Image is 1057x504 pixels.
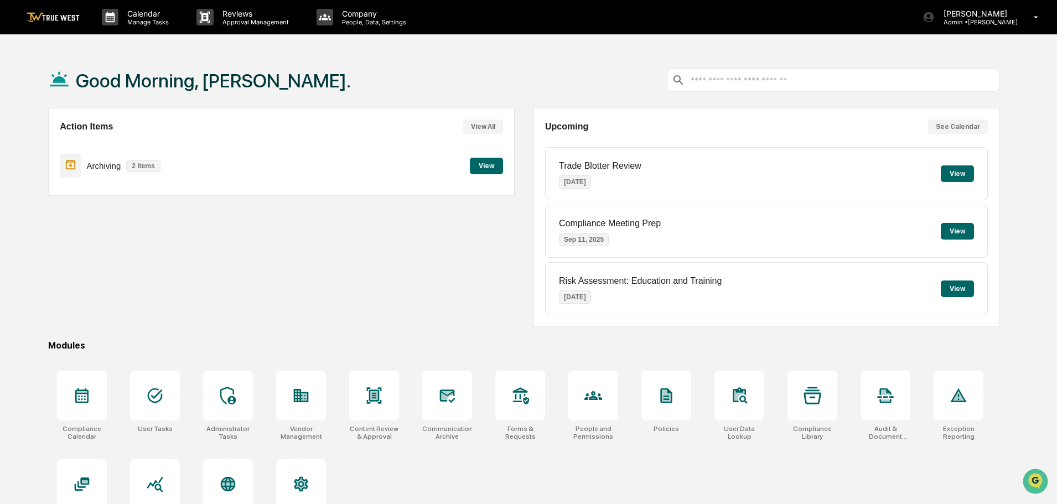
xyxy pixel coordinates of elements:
[22,160,70,172] span: Data Lookup
[203,425,253,440] div: Administrator Tasks
[38,96,140,105] div: We're available if you need us!
[861,425,910,440] div: Audit & Document Logs
[27,12,80,23] img: logo
[928,119,988,134] button: See Calendar
[138,425,173,433] div: User Tasks
[935,18,1018,26] p: Admin • [PERSON_NAME]
[214,18,294,26] p: Approval Management
[568,425,618,440] div: People and Permissions
[118,9,174,18] p: Calendar
[470,158,503,174] button: View
[935,9,1018,18] p: [PERSON_NAME]
[559,175,591,189] p: [DATE]
[126,160,160,172] p: 2 items
[333,9,412,18] p: Company
[11,141,20,149] div: 🖐️
[654,425,679,433] div: Policies
[276,425,326,440] div: Vendor Management
[941,280,974,297] button: View
[787,425,837,440] div: Compliance Library
[559,233,609,246] p: Sep 11, 2025
[545,122,588,132] h2: Upcoming
[470,160,503,170] a: View
[559,161,641,171] p: Trade Blotter Review
[80,141,89,149] div: 🗄️
[349,425,399,440] div: Content Review & Approval
[60,122,113,132] h2: Action Items
[76,70,351,92] h1: Good Morning, [PERSON_NAME].
[110,188,134,196] span: Pylon
[118,18,174,26] p: Manage Tasks
[7,156,74,176] a: 🔎Data Lookup
[714,425,764,440] div: User Data Lookup
[333,18,412,26] p: People, Data, Settings
[7,135,76,155] a: 🖐️Preclearance
[11,162,20,170] div: 🔎
[941,223,974,240] button: View
[559,219,661,228] p: Compliance Meeting Prep
[559,276,722,286] p: Risk Assessment: Education and Training
[57,425,107,440] div: Compliance Calendar
[1022,467,1051,497] iframe: Open customer support
[934,425,983,440] div: Exception Reporting
[78,187,134,196] a: Powered byPylon
[11,85,31,105] img: 1746055101610-c473b297-6a78-478c-a979-82029cc54cd1
[11,23,201,41] p: How can we help?
[463,119,503,134] button: View All
[22,139,71,150] span: Preclearance
[48,340,999,351] div: Modules
[76,135,142,155] a: 🗄️Attestations
[495,425,545,440] div: Forms & Requests
[422,425,472,440] div: Communications Archive
[559,290,591,304] p: [DATE]
[188,88,201,101] button: Start new chat
[87,161,121,170] p: Archiving
[941,165,974,182] button: View
[38,85,182,96] div: Start new chat
[214,9,294,18] p: Reviews
[91,139,137,150] span: Attestations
